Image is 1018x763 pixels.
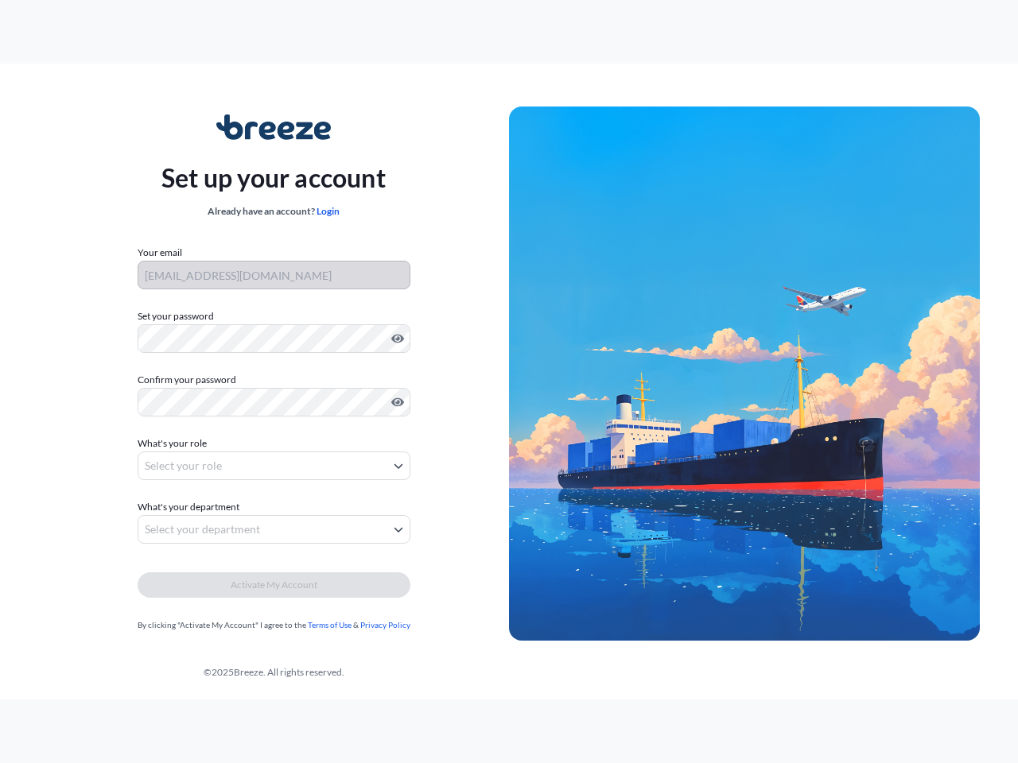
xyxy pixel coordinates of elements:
[145,521,260,537] span: Select your department
[138,261,410,289] input: Your email address
[138,515,410,544] button: Select your department
[145,458,222,474] span: Select your role
[138,572,410,598] button: Activate My Account
[308,620,352,629] a: Terms of Use
[161,203,386,219] div: Already have an account?
[138,308,410,324] label: Set your password
[138,499,239,515] span: What's your department
[38,664,509,680] div: © 2025 Breeze. All rights reserved.
[360,620,410,629] a: Privacy Policy
[161,159,386,197] p: Set up your account
[216,114,332,140] img: Breeze
[138,436,207,451] span: What's your role
[138,451,410,480] button: Select your role
[231,577,317,593] span: Activate My Account
[138,372,410,388] label: Confirm your password
[317,205,340,217] a: Login
[138,245,182,261] label: Your email
[391,332,404,345] button: Show password
[391,396,404,409] button: Show password
[138,617,410,633] div: By clicking "Activate My Account" I agree to the &
[509,107,980,641] img: Ship illustration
